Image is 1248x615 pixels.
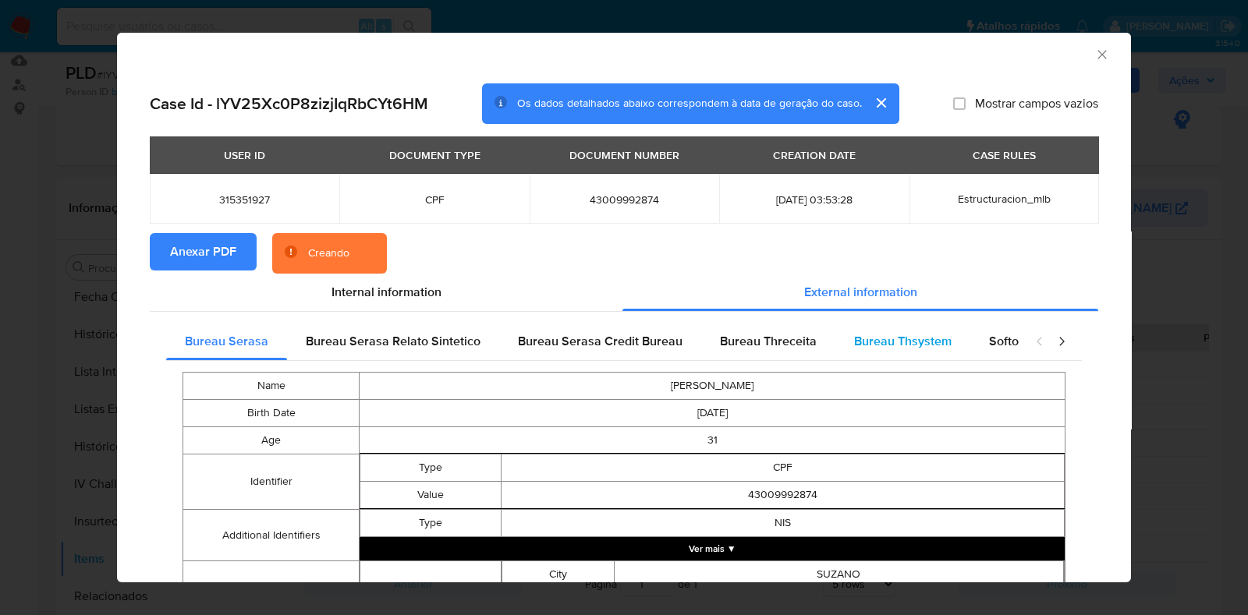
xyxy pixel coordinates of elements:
[308,246,349,261] div: Creando
[738,193,890,207] span: [DATE] 03:53:28
[360,454,502,481] td: Type
[502,560,614,588] td: City
[1094,47,1108,61] button: Fechar a janela
[380,142,490,168] div: DOCUMENT TYPE
[183,399,360,426] td: Birth Date
[360,537,1065,560] button: Expand array
[501,481,1064,508] td: 43009992874
[183,454,360,509] td: Identifier
[764,142,865,168] div: CREATION DATE
[720,332,817,350] span: Bureau Threceita
[170,235,236,269] span: Anexar PDF
[517,96,862,111] span: Os dados detalhados abaixo correspondem à data de geração do caso.
[360,509,502,536] td: Type
[360,426,1065,454] td: 31
[989,332,1026,350] span: Softon
[166,323,1019,360] div: Detailed external info
[150,233,257,270] button: Anexar PDF
[963,142,1045,168] div: CASE RULES
[358,193,510,207] span: CPF
[953,97,966,110] input: Mostrar campos vazios
[854,332,952,350] span: Bureau Thsystem
[117,33,1131,582] div: closure-recommendation-modal
[183,509,360,560] td: Additional Identifiers
[306,332,480,350] span: Bureau Serasa Relato Sintetico
[518,332,682,350] span: Bureau Serasa Credit Bureau
[185,332,268,350] span: Bureau Serasa
[560,142,689,168] div: DOCUMENT NUMBER
[614,560,1063,588] td: SUZANO
[150,94,428,114] h2: Case Id - lYV25Xc0P8zizjIqRbCYt6HM
[501,454,1064,481] td: CPF
[150,274,1098,311] div: Detailed info
[804,283,917,301] span: External information
[862,84,899,122] button: cerrar
[548,193,700,207] span: 43009992874
[958,191,1051,207] span: Estructuracion_mlb
[501,509,1064,536] td: NIS
[360,481,502,508] td: Value
[331,283,441,301] span: Internal information
[975,96,1098,111] span: Mostrar campos vazios
[360,399,1065,426] td: [DATE]
[168,193,321,207] span: 315351927
[214,142,275,168] div: USER ID
[360,372,1065,399] td: [PERSON_NAME]
[183,426,360,454] td: Age
[183,372,360,399] td: Name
